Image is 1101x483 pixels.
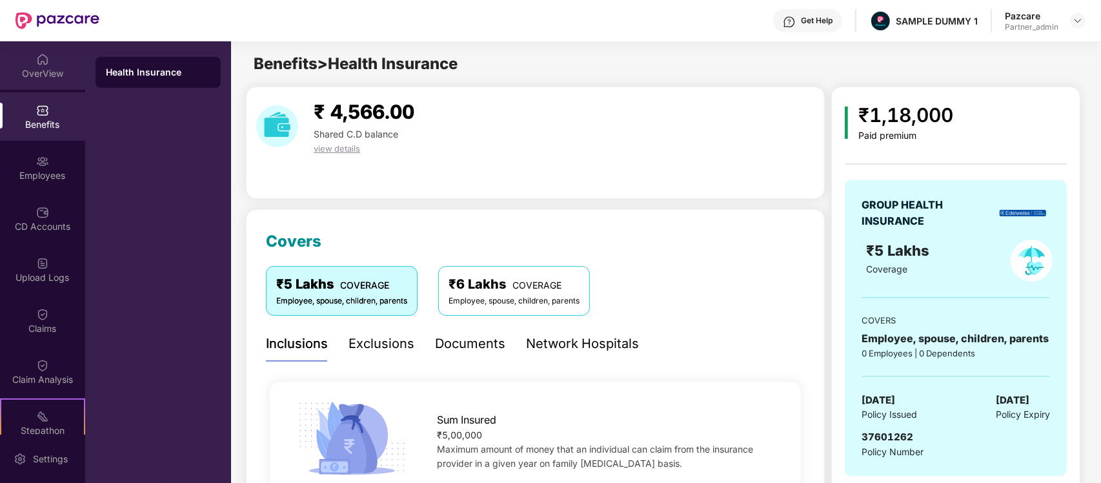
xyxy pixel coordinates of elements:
[276,274,407,294] div: ₹5 Lakhs
[449,295,580,307] div: Employee, spouse, children, parents
[266,334,328,354] div: Inclusions
[996,407,1050,422] span: Policy Expiry
[801,15,833,26] div: Get Help
[29,453,72,466] div: Settings
[512,280,561,291] span: COVERAGE
[348,334,414,354] div: Exclusions
[862,331,1050,347] div: Employee, spouse, children, parents
[266,232,321,251] span: Covers
[862,446,924,457] span: Policy Number
[858,100,953,130] div: ₹1,18,000
[36,53,49,66] img: svg+xml;base64,PHN2ZyBpZD0iSG9tZSIgeG1sbnM9Imh0dHA6Ly93d3cudzMub3JnLzIwMDAvc3ZnIiB3aWR0aD0iMjAiIG...
[314,100,414,123] span: ₹ 4,566.00
[36,308,49,321] img: svg+xml;base64,PHN2ZyBpZD0iQ2xhaW0iIHhtbG5zPSJodHRwOi8vd3d3LnczLm9yZy8yMDAwL3N2ZyIgd2lkdGg9IjIwIi...
[1011,240,1053,282] img: policyIcon
[294,398,410,479] img: icon
[862,197,975,229] div: GROUP HEALTH INSURANCE
[36,257,49,270] img: svg+xml;base64,PHN2ZyBpZD0iVXBsb2FkX0xvZ3MiIGRhdGEtbmFtZT0iVXBsb2FkIExvZ3MiIHhtbG5zPSJodHRwOi8vd3...
[866,263,907,274] span: Coverage
[1000,210,1045,217] img: insurerLogo
[15,12,99,29] img: New Pazcare Logo
[106,66,210,79] div: Health Insurance
[437,428,778,442] div: ₹5,00,000
[1005,22,1058,32] div: Partner_admin
[526,334,639,354] div: Network Hospitals
[256,105,298,147] img: download
[866,242,933,259] span: ₹5 Lakhs
[845,107,848,139] img: icon
[1005,10,1058,22] div: Pazcare
[862,314,1050,327] div: COVERS
[996,393,1029,408] span: [DATE]
[862,431,913,443] span: 37601262
[254,54,458,73] span: Benefits > Health Insurance
[314,143,360,154] span: view details
[36,410,49,423] img: svg+xml;base64,PHN2ZyB4bWxucz0iaHR0cDovL3d3dy53My5vcmcvMjAwMC9zdmciIHdpZHRoPSIyMSIgaGVpZ2h0PSIyMC...
[276,295,407,307] div: Employee, spouse, children, parents
[435,334,505,354] div: Documents
[437,444,753,469] span: Maximum amount of money that an individual can claim from the insurance provider in a given year ...
[36,104,49,117] img: svg+xml;base64,PHN2ZyBpZD0iQmVuZWZpdHMiIHhtbG5zPSJodHRwOi8vd3d3LnczLm9yZy8yMDAwL3N2ZyIgd2lkdGg9Ij...
[449,274,580,294] div: ₹6 Lakhs
[36,155,49,168] img: svg+xml;base64,PHN2ZyBpZD0iRW1wbG95ZWVzIiB4bWxucz0iaHR0cDovL3d3dy53My5vcmcvMjAwMC9zdmciIHdpZHRoPS...
[1,424,84,437] div: Stepathon
[36,206,49,219] img: svg+xml;base64,PHN2ZyBpZD0iQ0RfQWNjb3VudHMiIGRhdGEtbmFtZT0iQ0QgQWNjb3VudHMiIHhtbG5zPSJodHRwOi8vd3...
[858,130,953,141] div: Paid premium
[862,393,895,408] span: [DATE]
[862,347,1050,360] div: 0 Employees | 0 Dependents
[871,12,890,30] img: Pazcare_Alternative_logo-01-01.png
[896,15,978,27] div: SAMPLE DUMMY 1
[14,453,26,466] img: svg+xml;base64,PHN2ZyBpZD0iU2V0dGluZy0yMHgyMCIgeG1sbnM9Imh0dHA6Ly93d3cudzMub3JnLzIwMDAvc3ZnIiB3aW...
[862,407,917,422] span: Policy Issued
[314,128,398,139] span: Shared C.D balance
[1073,15,1083,26] img: svg+xml;base64,PHN2ZyBpZD0iRHJvcGRvd24tMzJ4MzIiIHhtbG5zPSJodHRwOi8vd3d3LnczLm9yZy8yMDAwL3N2ZyIgd2...
[437,412,496,428] span: Sum Insured
[36,359,49,372] img: svg+xml;base64,PHN2ZyBpZD0iQ2xhaW0iIHhtbG5zPSJodHRwOi8vd3d3LnczLm9yZy8yMDAwL3N2ZyIgd2lkdGg9IjIwIi...
[340,280,389,291] span: COVERAGE
[783,15,796,28] img: svg+xml;base64,PHN2ZyBpZD0iSGVscC0zMngzMiIgeG1sbnM9Imh0dHA6Ly93d3cudzMub3JnLzIwMDAvc3ZnIiB3aWR0aD...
